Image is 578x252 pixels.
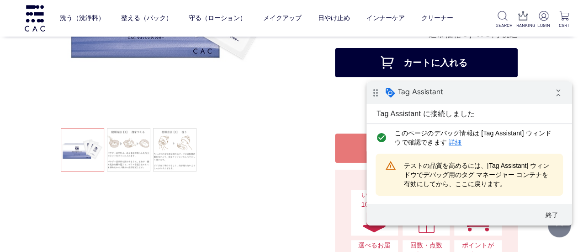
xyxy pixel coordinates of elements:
button: 定期購入する [335,134,518,163]
p: CART [557,22,571,29]
p: SEARCH [496,22,509,29]
a: メイクアップ [263,7,301,30]
a: インナーケア [366,7,404,30]
a: 詳細 [82,57,95,64]
i: check_circle [7,47,22,65]
div: ドメイン: [DOMAIN_NAME] [24,24,106,32]
i: デバッグバッジを閉じる [183,2,201,21]
div: ドメイン概要 [41,55,76,61]
a: RANKING [516,11,530,29]
a: 守る（ローション） [189,7,246,30]
div: 定期購入の特典 [339,174,514,185]
a: 日やけ止め [318,7,350,30]
span: このページのデバッグ情報は [Tag Assistant] ウィンドウで確認できます [28,47,191,65]
a: SEARCH [496,11,509,29]
p: RANKING [516,22,530,29]
img: tab_domain_overview_orange.svg [31,54,38,61]
a: クリーナー [421,7,453,30]
span: テストの品質を高めるには、[Tag Assistant] ウィンドウでデバッグ用のタグ マネージャー コンテナを有効にしてから、ここに戻ります。 [37,80,187,107]
img: logo_orange.svg [15,15,22,22]
i: warning_amber [16,75,32,93]
img: logo [23,5,46,31]
button: 終了 [169,125,202,142]
div: キーワード流入 [106,55,147,61]
a: LOGIN [537,11,550,29]
span: いつでも10%OFF [355,190,393,210]
img: tab_keywords_by_traffic_grey.svg [96,54,103,61]
img: website_grey.svg [15,24,22,32]
span: 3,410 [461,23,492,40]
a: 整える（パック） [121,7,172,30]
a: CART [557,11,571,29]
a: 洗う（洗浄料） [60,7,105,30]
button: カートに入れる [335,48,518,77]
img: いつでも10%OFF [362,210,386,233]
div: v 4.0.25 [26,15,45,22]
span: 円 [492,30,500,39]
span: Tag Assistant [32,6,77,15]
span: 税込 [501,30,518,39]
p: LOGIN [537,22,550,29]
